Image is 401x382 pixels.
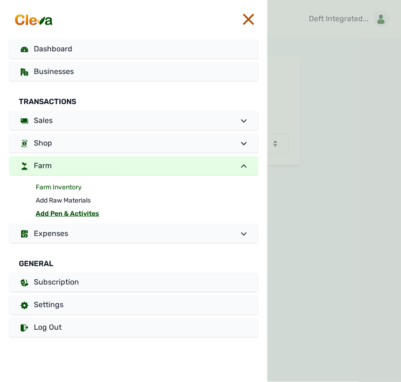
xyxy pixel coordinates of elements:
span: Sales [34,116,53,125]
a: Farm Inventory [36,181,258,194]
div: General [9,247,258,273]
span: Settings [34,301,63,309]
span: Log Out [34,323,62,332]
a: Farm [9,156,258,175]
a: Add Pen & Activites [36,207,258,220]
a: Add Raw Materials [36,194,258,207]
span: Shop [34,138,52,147]
a: Subscription [9,273,258,292]
a: Shop [9,134,258,153]
span: Dashboard [34,44,72,53]
a: Expenses [9,224,258,243]
a: Settings [9,296,258,315]
a: Sales [9,111,258,130]
div: Transactions [9,85,258,111]
img: cleva_logo.png [13,13,55,26]
span: Businesses [34,67,74,76]
span: Subscription [34,278,79,287]
span: Farm [34,161,52,170]
a: Businesses [9,62,258,81]
a: Dashboard [9,40,258,58]
span: Expenses [34,229,68,238]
